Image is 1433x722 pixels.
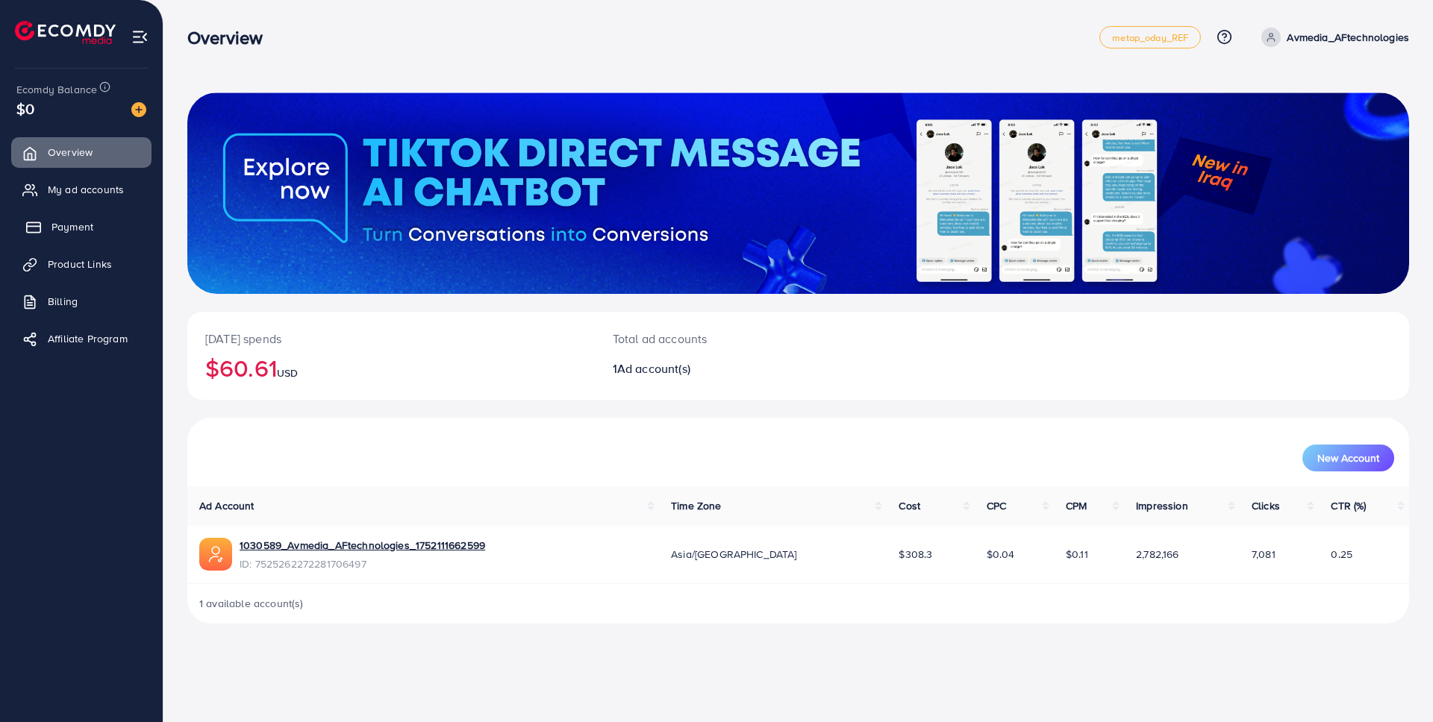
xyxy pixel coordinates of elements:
img: logo [15,21,116,44]
h2: 1 [613,362,882,376]
button: New Account [1302,445,1394,471]
span: CPM [1066,498,1087,513]
span: $308.3 [899,547,932,562]
span: Ad account(s) [617,360,690,377]
span: Impression [1136,498,1188,513]
span: Asia/[GEOGRAPHIC_DATA] [671,547,797,562]
span: Cost [899,498,920,513]
span: $0 [16,98,34,119]
img: ic-ads-acc.e4c84228.svg [199,538,232,571]
span: Billing [48,294,78,309]
span: 1 available account(s) [199,596,304,611]
p: Avmedia_AFtechnologies [1287,28,1409,46]
span: New Account [1317,453,1379,463]
p: Total ad accounts [613,330,882,348]
a: Payment [11,212,152,242]
span: Payment [51,219,93,234]
span: Product Links [48,257,112,271]
img: image [131,102,146,117]
h3: Overview [187,27,275,48]
span: Ad Account [199,498,255,513]
a: My ad accounts [11,175,152,204]
span: 2,782,166 [1136,547,1178,562]
a: Overview [11,137,152,167]
span: $0.04 [987,547,1015,562]
h2: $60.61 [205,354,577,382]
a: Product Links [11,249,152,279]
span: metap_oday_REF [1112,33,1188,43]
a: metap_oday_REF [1099,26,1201,48]
img: menu [131,28,149,45]
p: [DATE] spends [205,330,577,348]
span: CPC [987,498,1006,513]
span: Time Zone [671,498,721,513]
a: 1030589_Avmedia_AFtechnologies_1752111662599 [240,538,485,553]
a: Billing [11,286,152,316]
span: Ecomdy Balance [16,82,97,97]
a: Affiliate Program [11,324,152,354]
span: Overview [48,145,93,160]
span: 0.25 [1331,547,1352,562]
span: My ad accounts [48,182,124,197]
span: $0.11 [1066,547,1088,562]
span: ID: 7525262272281706497 [240,556,485,571]
span: Affiliate Program [48,331,128,346]
span: Clicks [1252,498,1280,513]
span: CTR (%) [1331,498,1366,513]
span: USD [277,365,298,380]
a: Avmedia_AFtechnologies [1255,28,1409,47]
span: 7,081 [1252,547,1276,562]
